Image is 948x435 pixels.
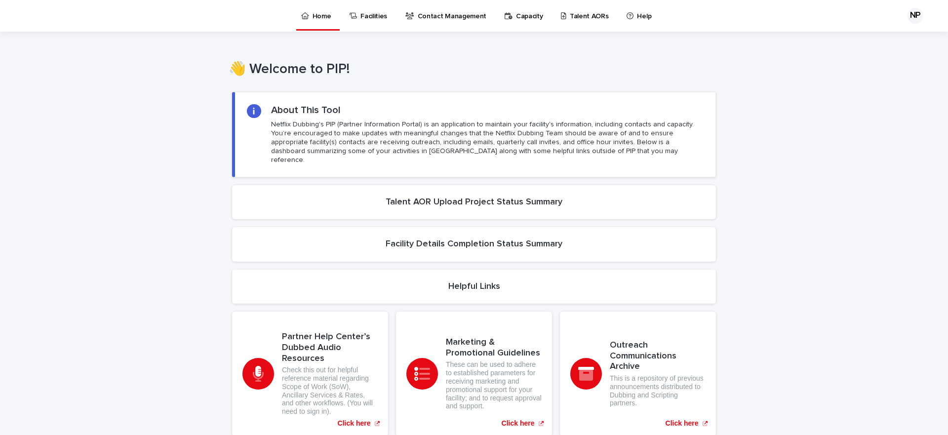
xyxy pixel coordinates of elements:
[271,120,704,165] p: Netflix Dubbing's PIP (Partner Information Portal) is an application to maintain your facility's ...
[908,8,923,24] div: NP
[282,366,378,416] p: Check this out for helpful reference material regarding Scope of Work (SoW), Ancillary Services &...
[271,104,341,116] h2: About This Tool
[386,197,562,208] h2: Talent AOR Upload Project Status Summary
[446,337,542,358] h3: Marketing & Promotional Guidelines
[610,340,706,372] h3: Outreach Communications Archive
[282,332,378,364] h3: Partner Help Center’s Dubbed Audio Resources
[229,61,712,78] h1: 👋 Welcome to PIP!
[666,419,699,428] p: Click here
[446,360,542,410] p: These can be used to adhere to established parameters for receiving marketing and promotional sup...
[610,374,706,407] p: This is a repository of previous announcements distributed to Dubbing and Scripting partners.
[338,419,371,428] p: Click here
[386,239,562,250] h2: Facility Details Completion Status Summary
[448,281,500,292] h2: Helpful Links
[502,419,535,428] p: Click here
